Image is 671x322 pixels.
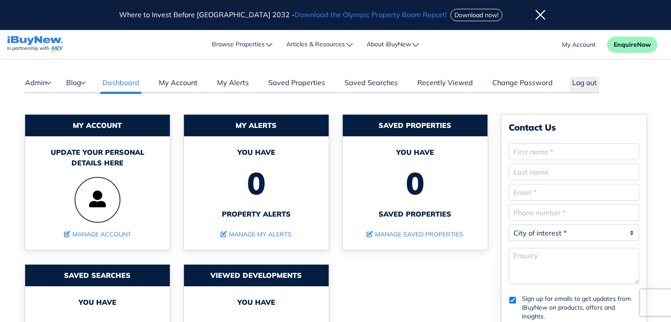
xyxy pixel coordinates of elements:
input: Enter a valid phone number [509,204,639,221]
a: Dashboard [100,77,142,92]
span: You have [193,297,320,307]
span: 0 [193,157,320,209]
a: Manage My Alerts [221,230,292,238]
a: Recently Viewed [415,77,475,92]
label: Sign up for emails to get updates from iBuyNew on products, offers and insights. [522,294,639,321]
button: Blog [66,77,85,88]
a: Manage Account [64,230,131,238]
a: navigations [7,34,63,56]
span: Saved properties [352,209,479,219]
a: Saved Searches [342,77,400,92]
input: First name * [509,143,639,160]
div: Viewed developments [184,265,329,286]
img: logo [7,36,63,53]
input: Email * [509,184,639,201]
a: My Alerts [215,77,251,92]
span: Download the Olympic Property Boom Report! [295,10,447,19]
span: You have [193,147,320,157]
a: Manage Saved Properties [367,230,463,238]
div: Update your personal details here [34,147,161,168]
a: account [562,40,596,49]
span: Now [637,41,651,49]
div: Saved Searches [25,265,170,286]
button: Download now! [450,9,502,21]
img: user [75,177,120,223]
span: You have [352,147,479,157]
a: Change Password [490,77,555,92]
span: property alerts [193,209,320,219]
a: Saved Properties [266,77,327,92]
a: My Account [157,77,200,92]
input: Last name [509,164,639,180]
button: EnquireNow [607,37,657,53]
div: Contact Us [509,122,639,133]
span: Where to Invest Before [GEOGRAPHIC_DATA] 2032 - [119,10,449,19]
button: Log out [570,77,599,92]
div: My Account [25,115,170,136]
div: Saved Properties [343,115,487,136]
div: My Alerts [184,115,329,136]
span: 0 [352,157,479,209]
span: You have [34,297,161,307]
button: Admin [25,77,51,88]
